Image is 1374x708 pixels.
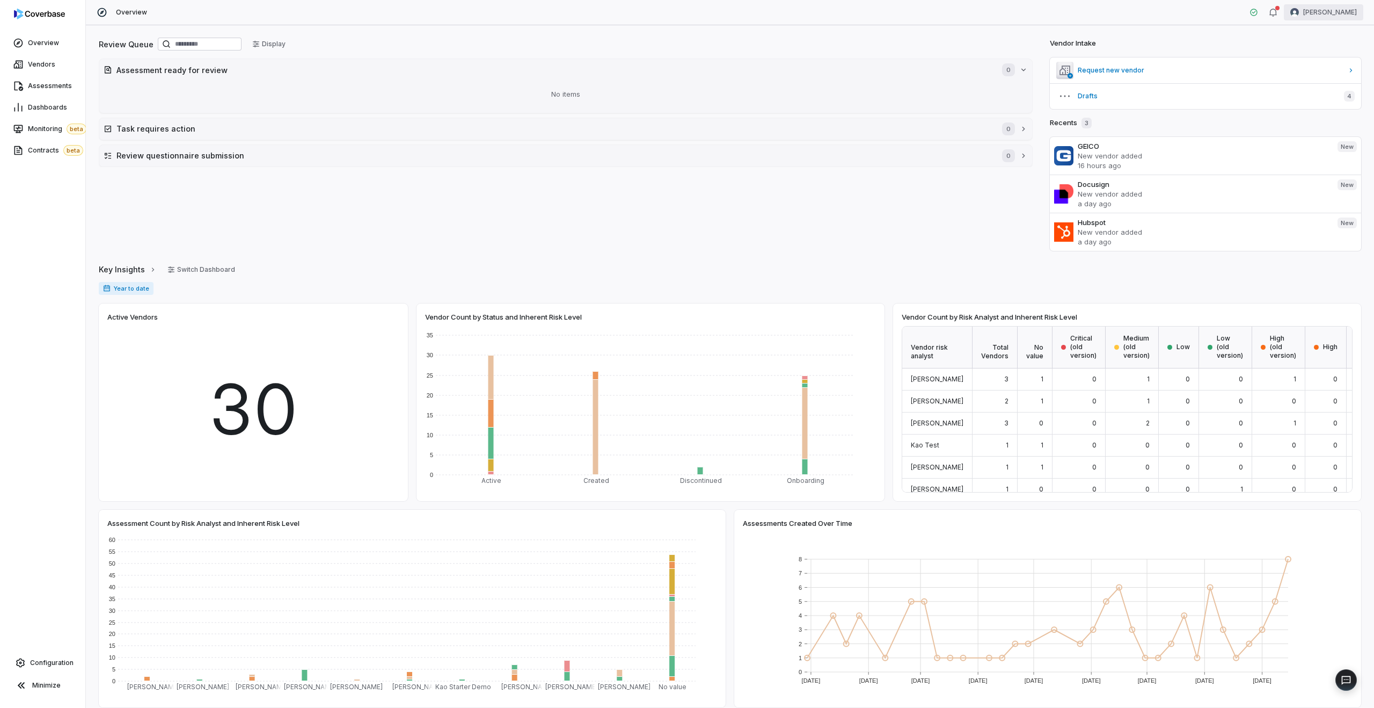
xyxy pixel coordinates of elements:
text: 5 [112,666,115,673]
span: [PERSON_NAME] [911,397,963,405]
button: Switch Dashboard [161,262,242,278]
span: Key Insights [99,264,145,275]
text: [DATE] [802,677,821,684]
text: 10 [109,654,115,661]
span: 3 [1004,419,1008,427]
span: Low (old version) [1217,334,1243,360]
text: 0 [430,472,433,478]
span: Assessment Count by Risk Analyst and Inherent Risk Level [107,518,299,528]
text: 15 [427,412,433,418]
span: Assessments [28,82,72,90]
text: 30 [109,608,115,614]
span: 0 [1039,419,1043,427]
button: Lili Jiang avatar[PERSON_NAME] [1284,4,1363,20]
span: 0 [1145,441,1150,449]
span: 0 [1186,419,1190,427]
span: 1 [1147,375,1150,383]
span: Dashboards [28,103,67,112]
span: 0 [1239,375,1243,383]
text: 20 [109,631,115,637]
span: 0 [1333,463,1338,471]
text: 35 [109,596,115,602]
span: Contracts [28,145,83,156]
h2: Task requires action [116,123,991,134]
span: 30 [209,358,298,461]
a: DocusignNew vendor addeda day agoNew [1050,175,1361,213]
span: 3 [1081,118,1092,128]
button: Drafts4 [1050,83,1361,109]
span: Monitoring [28,124,86,134]
span: 0 [1292,463,1296,471]
span: Low [1176,343,1190,351]
a: Assessments [2,76,83,96]
p: New vendor added [1078,189,1329,199]
a: Configuration [4,653,81,673]
span: 1 [1293,419,1296,427]
button: Review questionnaire submission0 [99,145,1032,167]
text: 60 [109,537,115,543]
span: 0 [1002,122,1015,135]
div: No value [1018,327,1053,369]
span: Configuration [30,659,74,667]
span: 0 [1333,375,1338,383]
div: No items [104,81,1028,109]
span: New [1338,141,1357,152]
span: [PERSON_NAME] [911,463,963,471]
span: Vendor Count by Status and Inherent Risk Level [425,312,582,322]
span: Overview [116,8,147,17]
span: Vendor Count by Risk Analyst and Inherent Risk Level [902,312,1077,322]
text: [DATE] [911,677,930,684]
button: Minimize [4,675,81,696]
text: 40 [109,584,115,590]
text: [DATE] [969,677,988,684]
span: 4 [1344,91,1355,102]
text: 55 [109,548,115,555]
span: 0 [1239,397,1243,405]
span: 0 [1292,485,1296,493]
button: Task requires action0 [99,118,1032,140]
img: logo-D7KZi-bG.svg [14,9,65,19]
span: Active Vendors [107,312,158,322]
span: 0 [1186,463,1190,471]
a: Overview [2,33,83,53]
text: 3 [799,626,802,633]
text: 8 [799,556,802,562]
span: 0 [1039,485,1043,493]
span: 0 [1333,397,1338,405]
button: Display [246,36,292,52]
a: Request new vendor [1050,57,1361,83]
span: 0 [1333,441,1338,449]
span: New [1338,179,1357,190]
span: 0 [1092,485,1097,493]
span: 0 [1292,397,1296,405]
span: 0 [1145,485,1150,493]
span: 1 [1006,463,1008,471]
span: 0 [1092,463,1097,471]
a: HubspotNew vendor addeda day agoNew [1050,213,1361,251]
text: 1 [799,655,802,661]
text: 45 [109,572,115,579]
span: 3 [1004,375,1008,383]
button: Assessment ready for review0 [99,59,1032,81]
text: [DATE] [1253,677,1271,684]
span: [PERSON_NAME] [911,485,963,493]
span: [PERSON_NAME] [911,419,963,427]
p: a day ago [1078,237,1329,247]
span: 1 [1147,397,1150,405]
text: 4 [799,612,802,619]
span: beta [63,145,83,156]
span: 0 [1239,419,1243,427]
h2: Review Queue [99,39,154,50]
span: 2 [1005,397,1008,405]
span: Medium (old version) [1123,334,1150,360]
span: 0 [1002,63,1015,76]
span: Drafts [1078,92,1335,100]
span: beta [67,124,86,134]
span: New [1338,218,1357,228]
text: 2 [799,641,802,647]
span: 0 [1292,441,1296,449]
span: 0 [1092,419,1097,427]
span: 0 [1092,441,1097,449]
span: Critical (old version) [1070,334,1097,360]
div: Vendor risk analyst [902,327,973,369]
